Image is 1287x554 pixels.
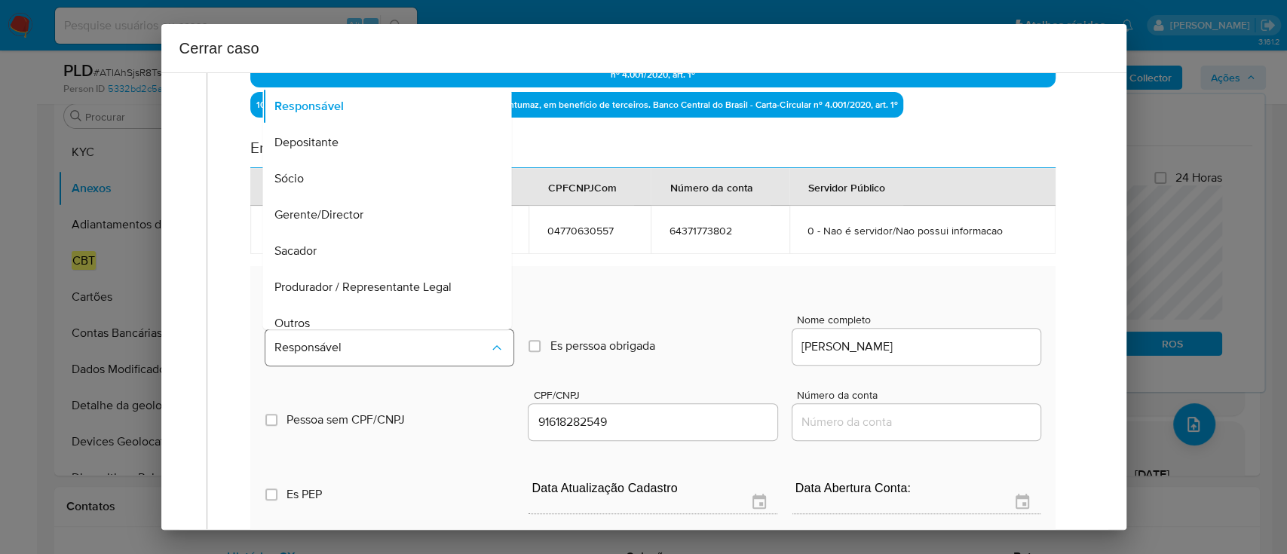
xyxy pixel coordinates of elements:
[275,99,345,114] span: Responsável
[651,206,789,254] td: NumConta
[550,338,654,354] span: Es perssoa obrigada
[275,280,452,295] span: Produrador / Representante Legal
[287,487,322,502] span: Es PEP
[807,224,1037,237] span: 0 - Nao é servidor/Nao possui informacao
[265,414,277,426] input: Pessoa sem CPF/CNPJ
[529,340,541,352] input: Es perssoa obrigada
[275,135,339,150] span: Depositante
[547,224,633,237] span: 04770630557
[789,206,1056,254] td: ServPub
[179,36,1108,60] h2: Cerrar caso
[265,329,513,366] button: Tipo de envolvimento
[529,169,634,205] div: CPFCNPJCom
[797,314,1045,326] span: Nome completo
[533,390,781,401] span: CPF/CNPJ
[790,169,903,205] div: Servidor Público
[792,412,1040,432] input: Número da conta
[263,88,512,522] ul: Tipo de envolvimento
[274,340,489,355] span: Responsável
[250,137,318,161] h2: Envolvido
[529,206,651,254] td: CPFCNPJEnv
[669,224,771,237] span: 64371773802
[275,207,364,222] span: Gerente/Director
[275,243,317,259] span: Sacador
[250,92,903,118] p: 1047 IV-c) movimentação de recursos de alto valor, de forma contumaz, em benefício de terceiros. ...
[275,316,311,331] span: Outros
[797,390,1045,401] span: Número da conta
[275,171,305,186] span: Sócio
[792,337,1040,357] input: Nome do envolvido
[529,412,777,432] input: CPF/CNPJ
[651,169,771,205] div: Número da conta
[287,412,405,427] span: Pessoa sem CPF/CNPJ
